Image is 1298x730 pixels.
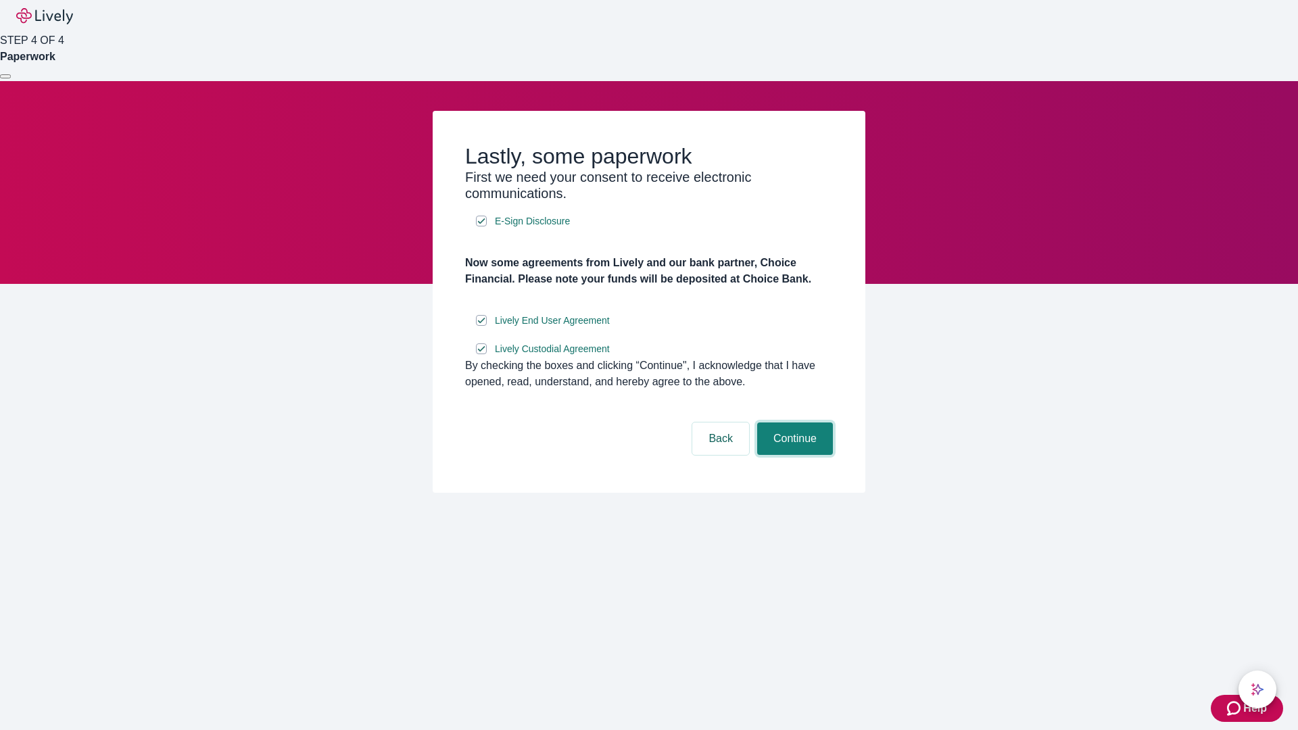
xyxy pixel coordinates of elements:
[757,422,833,455] button: Continue
[1239,671,1276,708] button: chat
[16,8,73,24] img: Lively
[1227,700,1243,716] svg: Zendesk support icon
[465,143,833,169] h2: Lastly, some paperwork
[465,358,833,390] div: By checking the boxes and clicking “Continue", I acknowledge that I have opened, read, understand...
[465,169,833,201] h3: First we need your consent to receive electronic communications.
[492,213,573,230] a: e-sign disclosure document
[465,255,833,287] h4: Now some agreements from Lively and our bank partner, Choice Financial. Please note your funds wi...
[1211,695,1283,722] button: Zendesk support iconHelp
[1243,700,1267,716] span: Help
[495,342,610,356] span: Lively Custodial Agreement
[495,214,570,228] span: E-Sign Disclosure
[1251,683,1264,696] svg: Lively AI Assistant
[692,422,749,455] button: Back
[492,312,612,329] a: e-sign disclosure document
[492,341,612,358] a: e-sign disclosure document
[495,314,610,328] span: Lively End User Agreement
